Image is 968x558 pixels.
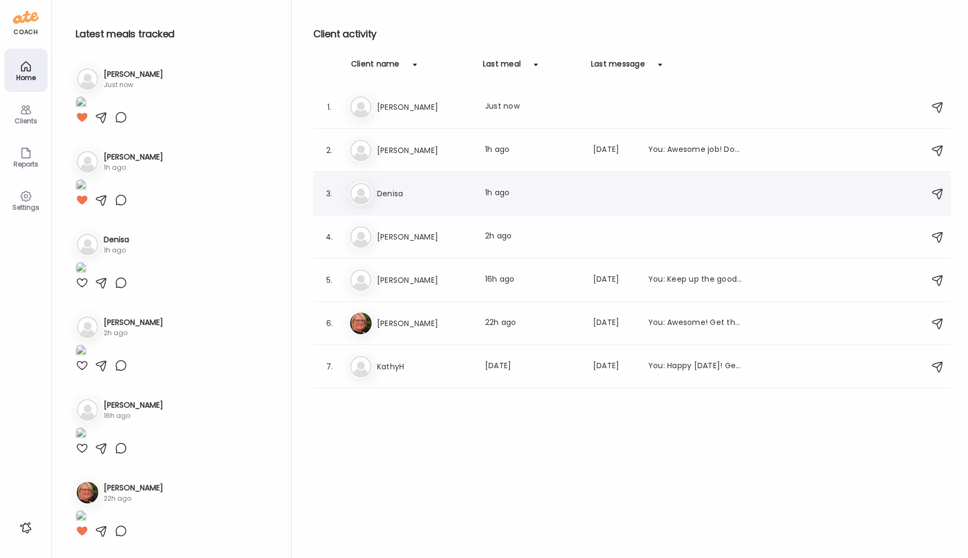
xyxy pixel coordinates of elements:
[350,356,372,377] img: bg-avatar-default.svg
[104,69,163,80] h3: [PERSON_NAME]
[350,313,372,334] img: avatars%2FahVa21GNcOZO3PHXEF6GyZFFpym1
[13,9,39,26] img: ate
[77,399,98,421] img: bg-avatar-default.svg
[323,360,336,373] div: 7.
[6,161,45,168] div: Reports
[76,510,86,524] img: images%2FahVa21GNcOZO3PHXEF6GyZFFpym1%2FZsdxmyLm8SvLgks9tMdZ%2FSWceyIyVbjWOWblq23kn_1080
[313,26,951,42] h2: Client activity
[104,234,129,245] h3: Denisa
[485,274,580,287] div: 16h ago
[76,26,274,42] h2: Latest meals tracked
[593,360,635,373] div: [DATE]
[104,411,163,421] div: 16h ago
[350,226,372,248] img: bg-avatar-default.svg
[485,317,580,330] div: 22h ago
[323,101,336,114] div: 1.
[104,151,163,163] h3: [PERSON_NAME]
[6,74,45,81] div: Home
[76,96,86,111] img: images%2FMmnsg9FMMIdfUg6NitmvFa1XKOJ3%2FXwPfUsZoWfmDuaDzdMP2%2FxIgcBayQUY1cPgFbUs8u_1080
[351,58,400,76] div: Client name
[104,400,163,411] h3: [PERSON_NAME]
[350,96,372,118] img: bg-avatar-default.svg
[323,187,336,200] div: 3.
[377,101,472,114] h3: [PERSON_NAME]
[104,317,163,328] h3: [PERSON_NAME]
[76,427,86,442] img: images%2FTWbYycbN6VXame8qbTiqIxs9Hvy2%2FVdB4OaaHHiUBrxFjxdMJ%2F7wYc9OwWwoaqDBPNMR9X_1080
[323,230,336,243] div: 4.
[485,360,580,373] div: [DATE]
[104,245,129,255] div: 1h ago
[323,317,336,330] div: 6.
[377,144,472,157] h3: [PERSON_NAME]
[77,68,98,90] img: bg-avatar-default.svg
[104,482,163,494] h3: [PERSON_NAME]
[350,139,372,161] img: bg-avatar-default.svg
[485,144,580,157] div: 1h ago
[485,230,580,243] div: 2h ago
[77,151,98,172] img: bg-avatar-default.svg
[648,360,743,373] div: You: Happy [DATE]! Get that food/water/sleep in from the past few days [DATE]! Enjoy your weekend!
[593,144,635,157] div: [DATE]
[6,204,45,211] div: Settings
[104,494,163,503] div: 22h ago
[76,344,86,359] img: images%2FZ3DZsm46RFSj8cBEpbhayiVxPSD3%2FmRX5xXNcJKN3bLCUiCC5%2FvQ1PEXK5fBEpYyxOHmwt_1080
[593,274,635,287] div: [DATE]
[591,58,645,76] div: Last message
[104,163,163,172] div: 1h ago
[377,317,472,330] h3: [PERSON_NAME]
[483,58,521,76] div: Last meal
[6,117,45,124] div: Clients
[648,274,743,287] div: You: Keep up the good work! Get that food in!
[76,262,86,276] img: images%2FpjsnEiu7NkPiZqu6a8wFh07JZ2F3%2F4YM3oi1zSE3r7JTORpJz%2FE0GeYM9BkiE6ZqyBTqa9_1080
[485,187,580,200] div: 1h ago
[77,234,98,255] img: bg-avatar-default.svg
[377,187,472,200] h3: Denisa
[76,179,86,194] img: images%2FCVHIpVfqQGSvEEy3eBAt9lLqbdp1%2FTSyuNzSYB2fr1NXxTcKJ%2FD593X3mb7fjo4ChzxjRN_1080
[648,317,743,330] div: You: Awesome! Get that sleep in for [DATE] and [DATE], you're doing great!
[77,316,98,338] img: bg-avatar-default.svg
[323,144,336,157] div: 2.
[350,183,372,204] img: bg-avatar-default.svg
[377,230,472,243] h3: [PERSON_NAME]
[377,360,472,373] h3: KathyH
[104,328,163,338] div: 2h ago
[648,144,743,157] div: You: Awesome job! Don't forget to add in sleep and water intake! Keep up the good work!
[377,274,472,287] h3: [PERSON_NAME]
[323,274,336,287] div: 5.
[77,482,98,503] img: avatars%2FahVa21GNcOZO3PHXEF6GyZFFpym1
[350,269,372,291] img: bg-avatar-default.svg
[104,80,163,90] div: Just now
[593,317,635,330] div: [DATE]
[485,101,580,114] div: Just now
[14,28,38,37] div: coach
